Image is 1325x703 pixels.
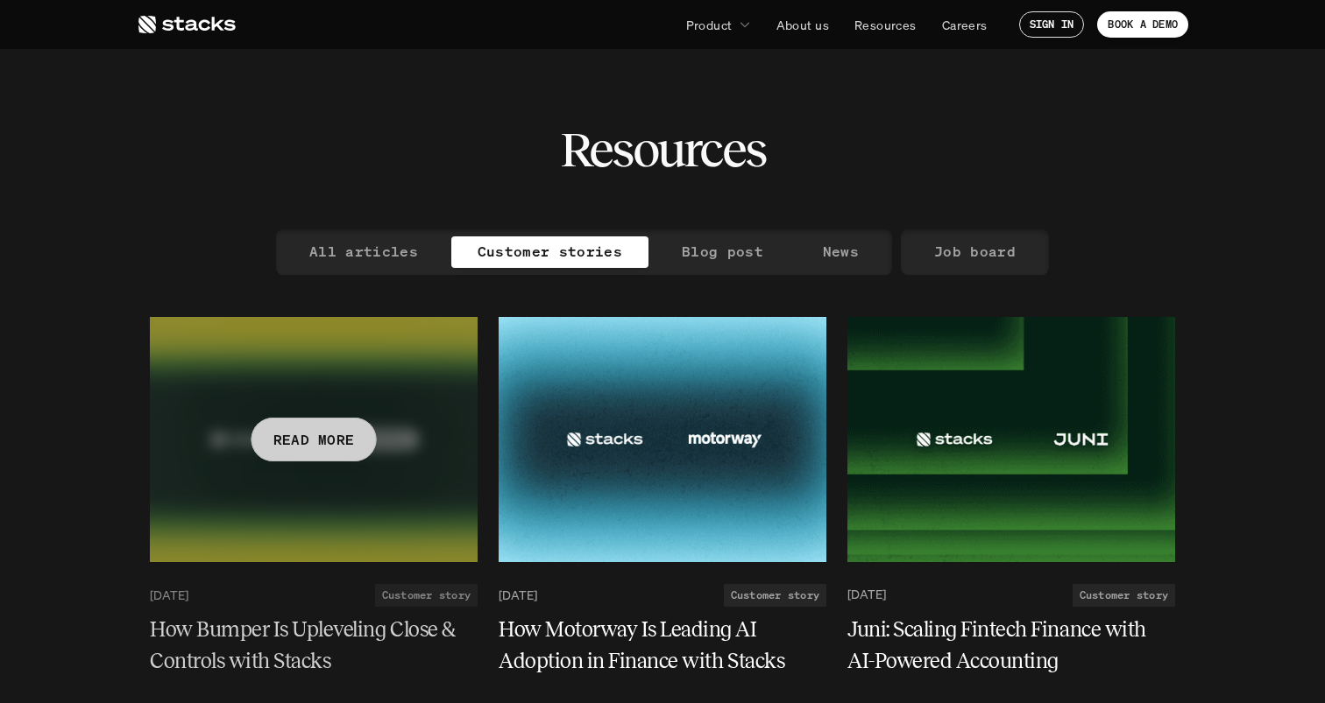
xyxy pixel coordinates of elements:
a: Customer stories [451,236,648,268]
p: Customer stories [478,239,622,264]
p: [DATE] [847,587,886,602]
p: [DATE] [150,587,188,602]
p: Product [686,16,733,34]
h2: Resources [560,123,766,177]
h5: How Motorway Is Leading AI Adoption in Finance with Stacks [499,614,805,677]
a: Blog post [655,236,790,268]
a: [DATE]Customer story [499,584,826,607]
p: SIGN IN [1030,18,1074,31]
h5: Juni: Scaling Fintech Finance with AI-Powered Accounting [847,614,1154,677]
p: Resources [854,16,917,34]
p: Job board [934,239,1016,264]
a: BOOK A DEMO [1097,11,1188,38]
p: News [823,239,859,264]
a: How Motorway Is Leading AI Adoption in Finance with Stacks [499,614,826,677]
a: News [797,236,885,268]
a: About us [766,9,840,40]
a: Careers [932,9,998,40]
a: Job board [908,236,1042,268]
p: READ MORE [273,426,355,452]
a: How Bumper Is Upleveling Close & Controls with Stacks [150,614,478,677]
p: BOOK A DEMO [1108,18,1178,31]
h2: Customer story [382,589,471,601]
a: [DATE]Customer story [847,584,1175,607]
h2: Customer story [1080,589,1168,601]
p: [DATE] [499,587,537,602]
a: [DATE]Customer story [150,584,478,607]
img: Teal Flower [847,317,1175,562]
a: Juni: Scaling Fintech Finance with AI-Powered Accounting [847,614,1175,677]
a: Resources [844,9,927,40]
a: Privacy Policy [263,79,338,93]
h5: How Bumper Is Upleveling Close & Controls with Stacks [150,614,457,677]
a: READ MORE [150,317,478,562]
a: SIGN IN [1019,11,1085,38]
p: Careers [942,16,988,34]
p: Blog post [682,239,763,264]
a: All articles [283,236,444,268]
h2: Customer story [731,589,819,601]
p: All articles [309,239,418,264]
p: About us [776,16,829,34]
